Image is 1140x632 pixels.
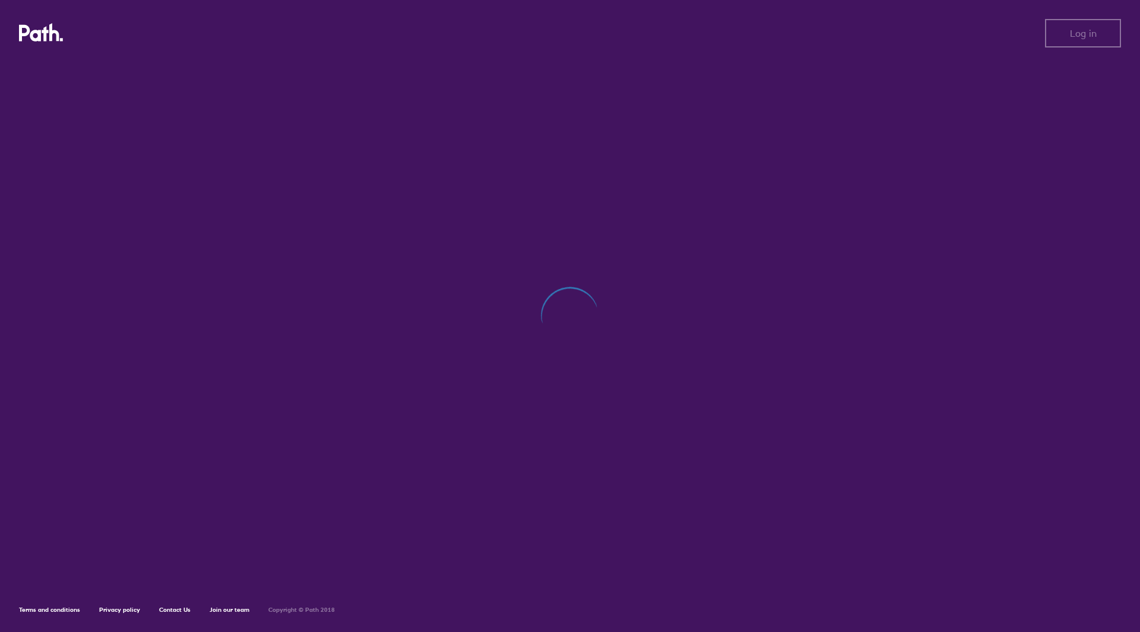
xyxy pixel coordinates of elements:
a: Join our team [210,606,249,614]
span: Log in [1070,28,1097,39]
a: Privacy policy [99,606,140,614]
h6: Copyright © Path 2018 [268,606,335,614]
a: Contact Us [159,606,191,614]
a: Terms and conditions [19,606,80,614]
button: Log in [1045,19,1121,47]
